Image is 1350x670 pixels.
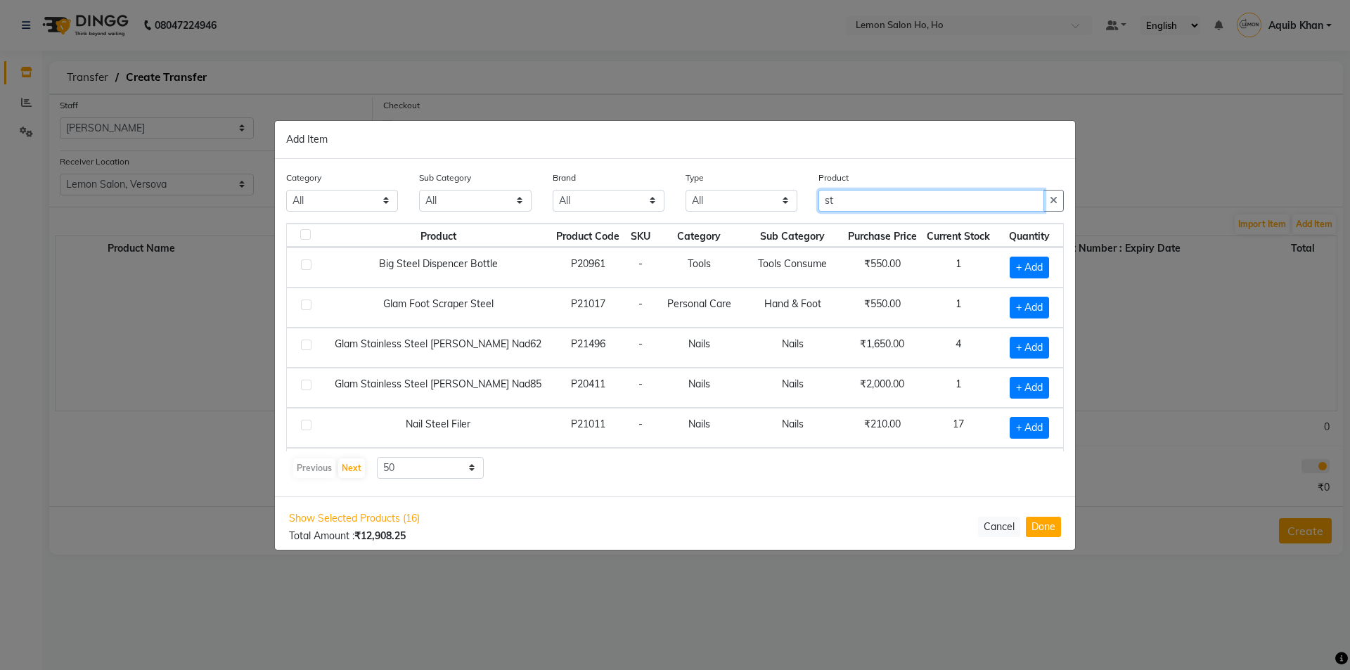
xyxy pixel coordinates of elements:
[275,121,1075,159] div: Add Item
[625,408,656,448] td: -
[656,408,742,448] td: Nails
[818,172,849,184] label: Product
[656,224,742,247] th: Category
[551,448,625,488] td: P20476
[922,247,996,288] td: 1
[742,288,843,328] td: Hand & Foot
[842,247,921,288] td: ₹550.00
[686,172,704,184] label: Type
[995,224,1063,247] th: Quantity
[1010,297,1049,318] span: + Add
[742,408,843,448] td: Nails
[742,328,843,368] td: Nails
[286,172,321,184] label: Category
[354,529,406,542] b: ₹12,908.25
[742,448,843,488] td: Other Appliances
[922,408,996,448] td: 17
[1010,337,1049,359] span: + Add
[625,247,656,288] td: -
[842,408,921,448] td: ₹210.00
[842,328,921,368] td: ₹1,650.00
[625,368,656,408] td: -
[922,368,996,408] td: 1
[656,247,742,288] td: Tools
[551,288,625,328] td: P21017
[978,517,1020,537] button: Cancel
[551,408,625,448] td: P21011
[553,172,576,184] label: Brand
[656,288,742,328] td: Personal Care
[326,224,552,247] th: Product
[842,288,921,328] td: ₹550.00
[625,448,656,488] td: -
[326,288,552,328] td: Glam Foot Scraper Steel
[625,288,656,328] td: -
[656,368,742,408] td: Nails
[326,448,552,488] td: Steel Scrubber
[842,368,921,408] td: ₹2,000.00
[289,511,420,526] span: Show Selected Products (16)
[742,224,843,247] th: Sub Category
[625,328,656,368] td: -
[848,230,917,243] span: Purchase Price
[326,368,552,408] td: Glam Stainless Steel [PERSON_NAME] Nad85
[818,190,1044,212] input: Search or Scan Product
[551,247,625,288] td: P20961
[551,328,625,368] td: P21496
[922,448,996,488] td: 20
[742,247,843,288] td: Tools Consume
[551,368,625,408] td: P20411
[656,328,742,368] td: Nails
[338,458,365,478] button: Next
[1026,517,1061,537] button: Done
[326,328,552,368] td: Glam Stainless Steel [PERSON_NAME] Nad62
[1010,417,1049,439] span: + Add
[289,529,406,542] span: Total Amount :
[1010,377,1049,399] span: + Add
[742,368,843,408] td: Nails
[625,224,656,247] th: SKU
[551,224,625,247] th: Product Code
[922,288,996,328] td: 1
[842,448,921,488] td: ₹10.00
[1010,257,1049,278] span: + Add
[656,448,742,488] td: Appliances
[922,328,996,368] td: 4
[922,224,996,247] th: Current Stock
[326,408,552,448] td: Nail Steel Filer
[419,172,471,184] label: Sub Category
[326,247,552,288] td: Big Steel Dispencer Bottle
